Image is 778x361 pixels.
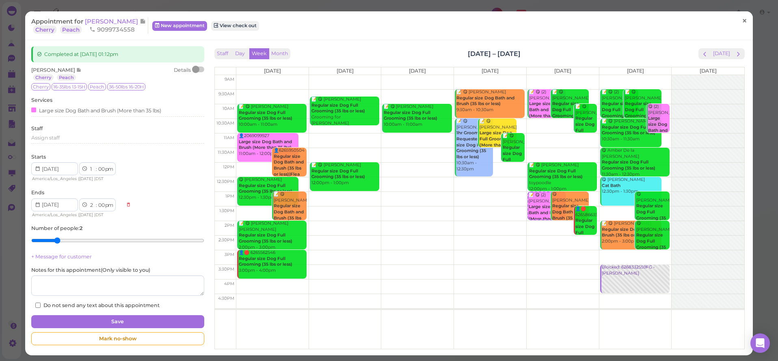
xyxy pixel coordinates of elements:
[239,183,292,194] b: Regular size Dog Full Grooming (35 lbs or less)
[238,221,307,250] div: 📝 😋 [PERSON_NAME] [PERSON_NAME] 2:00pm - 3:00pm
[456,130,499,159] b: 1hr Groomer Requested|Regular size Dog Full Grooming (35 lbs or less)
[31,83,50,90] span: Cherry
[219,208,234,213] span: 1:30pm
[223,106,234,111] span: 10am
[602,101,631,124] b: Regular size Dog Full Grooming (35 lbs or less)
[174,67,191,81] div: Details
[60,26,82,34] a: Peach
[31,315,204,328] button: Save
[383,104,452,128] div: 📝 😋 [PERSON_NAME] 10:00am - 11:00am
[238,104,307,128] div: 📝 😋 [PERSON_NAME] 10:00am - 11:00am
[239,110,292,121] b: Regular size Dog Full Grooming (35 lbs or less)
[409,68,426,74] span: [DATE]
[648,116,668,157] b: Large size Dog Bath and Brush (More than 35 lbs)
[31,211,122,219] div: | |
[31,67,76,73] span: [PERSON_NAME]
[625,101,655,124] b: Regular size Dog Full Grooming (35 lbs or less)
[311,97,379,132] div: 📝 😋 [PERSON_NAME] Grooming for [PERSON_NAME] 9:45am - 10:45am
[502,133,524,204] div: 📝 😋 [PERSON_NAME] shitzu poodle 11:00am - 12:00pm
[218,237,234,243] span: 2:30pm
[648,104,670,170] div: 😋 (2) [PERSON_NAME] 10:00am - 11:00am
[552,89,589,149] div: 📝 😋 [PERSON_NAME] bishon has been to other stores 9:30am - 10:30am
[31,254,92,260] a: + Message for customer
[225,193,234,199] span: 1pm
[95,176,104,181] span: DST
[239,256,292,267] b: Regular size Dog Full Grooming (35 lbs or less)
[218,296,234,301] span: 4:30pm
[33,74,54,81] a: Cherry
[636,221,670,269] div: 😋 [PERSON_NAME] 2:00pm - 3:00pm
[31,46,204,62] div: Completed at [DATE] 01:12pm
[737,12,752,31] a: ×
[88,83,106,90] span: Peach
[57,74,76,81] a: Peach
[238,177,298,201] div: 😋 [PERSON_NAME] 12:30pm - 1:30pm
[337,68,354,74] span: [DATE]
[601,221,661,245] div: 📝 😋 [PERSON_NAME] 2:00pm - 3:00pm
[552,203,586,226] b: Regular size Dog Bath and Brush (35 lbs or less)
[218,150,234,155] span: 11:30am
[529,204,562,227] b: Large size Dog Bath and Brush (More than 35 lbs)
[80,225,82,231] b: 2
[479,118,516,166] div: 📝 😋 [PERSON_NAME] 10:30am - 11:30am
[217,179,234,184] span: 12:30pm
[218,91,234,97] span: 9:30am
[700,68,717,74] span: [DATE]
[225,223,234,228] span: 2pm
[33,26,56,34] a: Cherry
[529,89,566,137] div: 📝 😋 (2) [PERSON_NAME] 9:30am - 10:30am
[456,95,514,107] b: Regular size Dog Bath and Brush (35 lbs or less)
[575,104,597,163] div: 📝 😋 [PERSON_NAME] 10:00am - 11:00am
[602,183,620,188] b: Cat Bath
[31,135,60,141] span: Assign staff
[79,212,93,217] span: [DATE]
[602,125,655,136] b: Regular size Dog Full Grooming (35 lbs or less)
[239,139,292,150] b: Large size Dog Bath and Brush (More than 35 lbs)
[85,17,140,25] span: [PERSON_NAME]
[742,15,747,27] span: ×
[223,164,234,170] span: 12pm
[274,203,304,226] b: Regular size Dog Bath and Brush (35 lbs or less)
[214,48,231,59] button: Staff
[31,225,82,232] label: Number of people :
[528,192,565,234] div: 📝 😋 (2) [PERSON_NAME] 1:00pm - 2:00pm
[107,83,145,90] span: 36-50lbs 16-20H
[31,97,52,104] label: Services
[31,17,146,33] a: [PERSON_NAME] Cherry Peach
[480,130,512,153] b: Large size Dog Full Grooming (More than 35 lbs)
[732,48,745,59] button: next
[211,21,259,31] a: View check out
[230,48,250,59] button: Day
[31,125,43,132] label: Staff
[636,203,666,226] b: Regular size Dog Full Grooming (35 lbs or less)
[31,175,122,183] div: | |
[31,153,46,161] label: Starts
[273,148,307,196] div: 👤6265950504 11:30am - 12:30pm
[529,168,583,180] b: Regular size Dog Full Grooming (35 lbs or less)
[224,135,234,140] span: 11am
[552,191,589,233] div: 😋 [PERSON_NAME] 1:00pm - 2:00pm
[264,68,281,74] span: [DATE]
[636,191,670,239] div: 😋 [PERSON_NAME] 1:00pm - 2:00pm
[225,77,234,82] span: 9am
[601,89,638,137] div: 📝 😋 (2) [PERSON_NAME] 9:30am - 10:30am
[311,168,365,180] b: Regular size Dog Full Grooming (35 lbs or less)
[76,67,82,73] span: Note
[636,232,666,256] b: Regular size Dog Full Grooming (35 lbs or less)
[32,212,77,217] span: America/Los_Angeles
[35,302,160,309] label: Do not send any text about this appointment
[32,176,77,181] span: America/Los_Angeles
[224,281,234,286] span: 4pm
[601,148,670,177] div: 😋 Amber De la [PERSON_NAME] 11:30am - 12:30pm
[529,101,562,124] b: Large size Dog Bath and Brush (More than 35 lbs)
[602,227,660,238] b: Regular size Dog Bath and Brush (35 lbs or less)
[575,206,597,266] div: 👤🛑 6265866355 1:30pm - 2:30pm
[79,176,93,181] span: [DATE]
[95,212,104,217] span: DST
[601,118,661,142] div: 📝 😋 [PERSON_NAME] 10:30am - 11:30am
[482,68,499,74] span: [DATE]
[456,89,524,113] div: 📝 😋 [PERSON_NAME] 9:30am - 10:30am
[31,189,44,196] label: Ends
[52,83,87,90] span: 16-35lbs 13-15H
[225,252,234,257] span: 3pm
